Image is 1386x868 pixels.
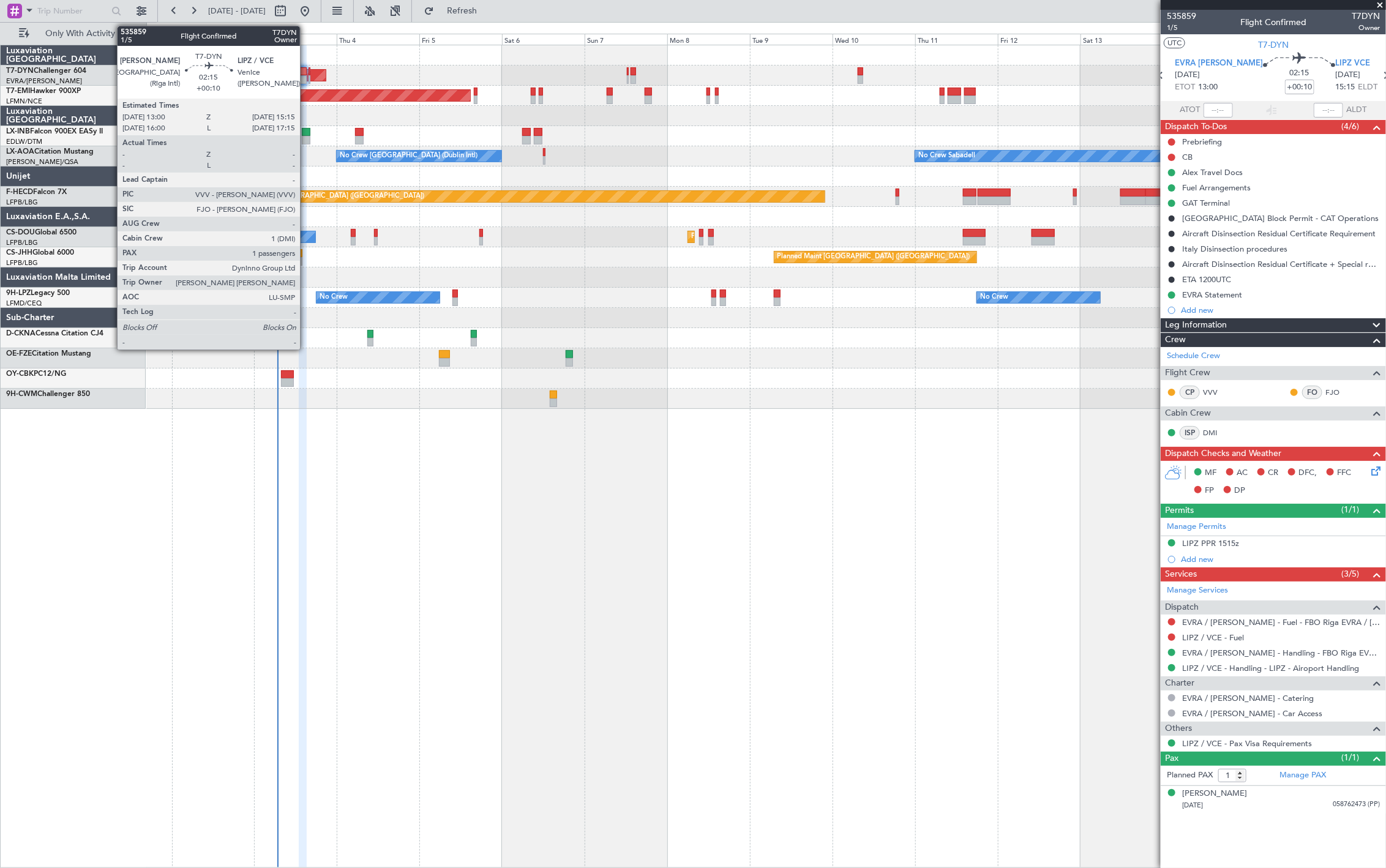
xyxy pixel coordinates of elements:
[6,88,30,95] span: T7-EMI
[6,229,77,236] a: CS-DOUGlobal 6500
[254,34,337,45] div: Wed 3
[1203,427,1231,438] a: DMI
[320,288,348,307] div: No Crew
[1333,799,1380,810] span: 058762473 (PP)
[1325,387,1353,398] a: FJO
[6,330,103,337] a: D-CKNACessna Citation CJ4
[6,157,78,166] a: [PERSON_NAME]/QSA
[1336,69,1361,81] span: [DATE]
[1167,10,1196,23] span: 535859
[6,249,74,256] a: CS-JHHGlobal 6000
[6,137,42,146] a: EDLW/DTM
[1181,554,1380,564] div: Add new
[419,34,502,45] div: Fri 5
[1165,406,1211,421] span: Cabin Crew
[667,34,750,45] div: Mon 8
[231,187,424,206] div: Planned Maint [GEOGRAPHIC_DATA] ([GEOGRAPHIC_DATA])
[1165,120,1227,134] span: Dispatch To-Dos
[1180,426,1200,440] div: ISP
[1352,23,1380,33] span: Owner
[6,67,86,75] a: T7-DYNChallenger 604
[6,229,35,236] span: CS-DOU
[6,67,34,75] span: T7-DYN
[13,24,133,43] button: Only With Activity
[1081,34,1163,45] div: Sat 13
[1358,81,1378,94] span: ELDT
[1203,387,1231,398] a: VVV
[1180,104,1201,116] span: ATOT
[1165,318,1227,332] span: Leg Information
[833,34,915,45] div: Wed 10
[1165,447,1281,461] span: Dispatch Checks and Weather
[436,7,488,15] span: Refresh
[1204,103,1233,118] input: --:--
[6,77,82,86] a: EVRA/[PERSON_NAME]
[278,228,471,246] div: Planned Maint [GEOGRAPHIC_DATA] ([GEOGRAPHIC_DATA])
[1290,67,1309,80] span: 02:15
[418,1,492,21] button: Refresh
[1342,503,1360,516] span: (1/1)
[1181,305,1380,315] div: Add new
[32,29,129,38] span: Only With Activity
[1167,521,1226,533] a: Manage Permits
[6,128,103,135] a: LX-INBFalcon 900EX EASy II
[1342,120,1360,133] span: (4/6)
[1182,617,1380,627] a: EVRA / [PERSON_NAME] - Fuel - FBO Riga EVRA / [PERSON_NAME]
[1298,467,1317,479] span: DFC,
[1165,722,1192,736] span: Others
[1182,167,1243,178] div: Alex Travel Docs
[1182,244,1287,254] div: Italy Disinsection procedures
[1165,567,1197,582] span: Services
[980,288,1008,307] div: No Crew
[1346,104,1366,116] span: ALDT
[6,391,37,398] span: 9H-CWM
[1182,693,1314,703] a: EVRA / [PERSON_NAME] - Catering
[1337,467,1351,479] span: FFC
[6,370,66,378] a: OY-CBKPC12/NG
[1342,567,1360,580] span: (3/5)
[37,2,108,20] input: Trip Number
[1167,23,1196,33] span: 1/5
[340,147,478,165] div: No Crew [GEOGRAPHIC_DATA] (Dublin Intl)
[1302,386,1322,399] div: FO
[6,370,34,378] span: OY-CBK
[1182,182,1251,193] div: Fuel Arrangements
[6,189,33,196] span: F-HECD
[6,350,91,357] a: OE-FZECitation Mustang
[6,330,36,337] span: D-CKNA
[691,228,884,246] div: Planned Maint [GEOGRAPHIC_DATA] ([GEOGRAPHIC_DATA])
[1175,81,1196,94] span: ETOT
[750,34,833,45] div: Tue 9
[585,34,667,45] div: Sun 7
[6,350,32,357] span: OE-FZE
[149,24,170,35] div: [DATE]
[1164,37,1185,48] button: UTC
[1165,504,1194,518] span: Permits
[1167,350,1220,362] a: Schedule Crew
[6,238,38,247] a: LFPB/LBG
[1182,538,1239,548] div: LIPZ PPR 1515z
[1165,752,1178,766] span: Pax
[216,248,409,266] div: Planned Maint [GEOGRAPHIC_DATA] ([GEOGRAPHIC_DATA])
[1182,788,1247,800] div: [PERSON_NAME]
[1182,274,1231,285] div: ETA 1200UTC
[1182,198,1230,208] div: GAT Terminal
[172,34,255,45] div: Tue 2
[777,248,970,266] div: Planned Maint [GEOGRAPHIC_DATA] ([GEOGRAPHIC_DATA])
[1182,259,1380,269] div: Aircraft Disinsection Residual Certificate + Special request
[106,86,223,105] div: Planned Maint [GEOGRAPHIC_DATA]
[6,290,31,297] span: 9H-LPZ
[6,88,81,95] a: T7-EMIHawker 900XP
[1182,648,1380,658] a: EVRA / [PERSON_NAME] - Handling - FBO Riga EVRA / [PERSON_NAME]
[1205,485,1214,497] span: FP
[1240,17,1306,29] div: Flight Confirmed
[915,34,998,45] div: Thu 11
[6,189,67,196] a: F-HECDFalcon 7X
[1165,333,1186,347] span: Crew
[6,198,38,207] a: LFPB/LBG
[6,148,94,155] a: LX-AOACitation Mustang
[1165,366,1210,380] span: Flight Crew
[208,6,266,17] span: [DATE] - [DATE]
[1205,467,1216,479] span: MF
[1258,39,1289,51] span: T7-DYN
